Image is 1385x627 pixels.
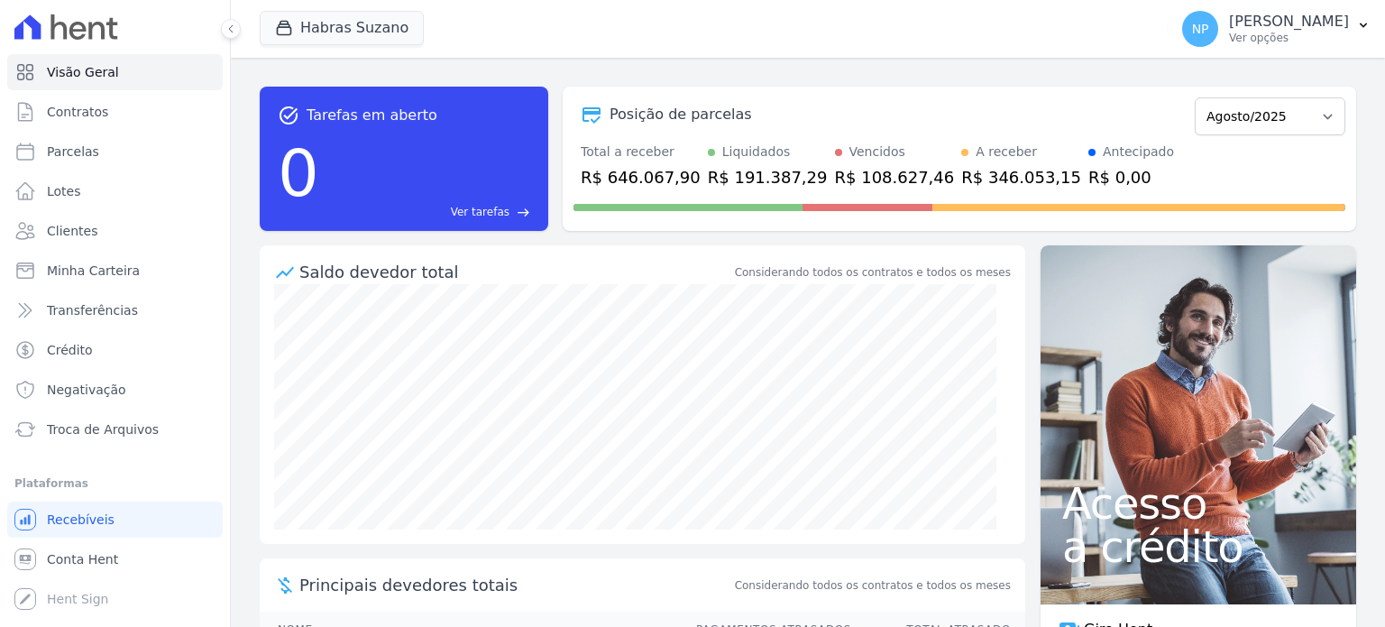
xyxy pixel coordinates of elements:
[260,11,424,45] button: Habras Suzano
[7,332,223,368] a: Crédito
[735,577,1011,594] span: Considerando todos os contratos e todos os meses
[1192,23,1209,35] span: NP
[47,550,118,568] span: Conta Hent
[7,253,223,289] a: Minha Carteira
[47,182,81,200] span: Lotes
[610,104,752,125] div: Posição de parcelas
[581,143,701,161] div: Total a receber
[278,105,299,126] span: task_alt
[7,411,223,447] a: Troca de Arquivos
[1062,525,1335,568] span: a crédito
[307,105,437,126] span: Tarefas em aberto
[326,204,530,220] a: Ver tarefas east
[849,143,905,161] div: Vencidos
[7,213,223,249] a: Clientes
[7,502,223,538] a: Recebíveis
[7,372,223,408] a: Negativação
[7,94,223,130] a: Contratos
[47,222,97,240] span: Clientes
[278,126,319,220] div: 0
[47,420,159,438] span: Troca de Arquivos
[581,165,701,189] div: R$ 646.067,90
[7,173,223,209] a: Lotes
[7,134,223,170] a: Parcelas
[47,301,138,319] span: Transferências
[1103,143,1174,161] div: Antecipado
[1229,31,1349,45] p: Ver opções
[7,54,223,90] a: Visão Geral
[299,573,731,597] span: Principais devedores totais
[1229,13,1349,31] p: [PERSON_NAME]
[7,541,223,577] a: Conta Hent
[47,511,115,529] span: Recebíveis
[722,143,791,161] div: Liquidados
[961,165,1081,189] div: R$ 346.053,15
[976,143,1037,161] div: A receber
[47,103,108,121] span: Contratos
[7,292,223,328] a: Transferências
[1168,4,1385,54] button: NP [PERSON_NAME] Ver opções
[299,260,731,284] div: Saldo devedor total
[835,165,955,189] div: R$ 108.627,46
[517,206,530,219] span: east
[735,264,1011,281] div: Considerando todos os contratos e todos os meses
[708,165,828,189] div: R$ 191.387,29
[1088,165,1174,189] div: R$ 0,00
[47,63,119,81] span: Visão Geral
[47,262,140,280] span: Minha Carteira
[47,143,99,161] span: Parcelas
[14,473,216,494] div: Plataformas
[451,204,509,220] span: Ver tarefas
[1062,482,1335,525] span: Acesso
[47,341,93,359] span: Crédito
[47,381,126,399] span: Negativação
